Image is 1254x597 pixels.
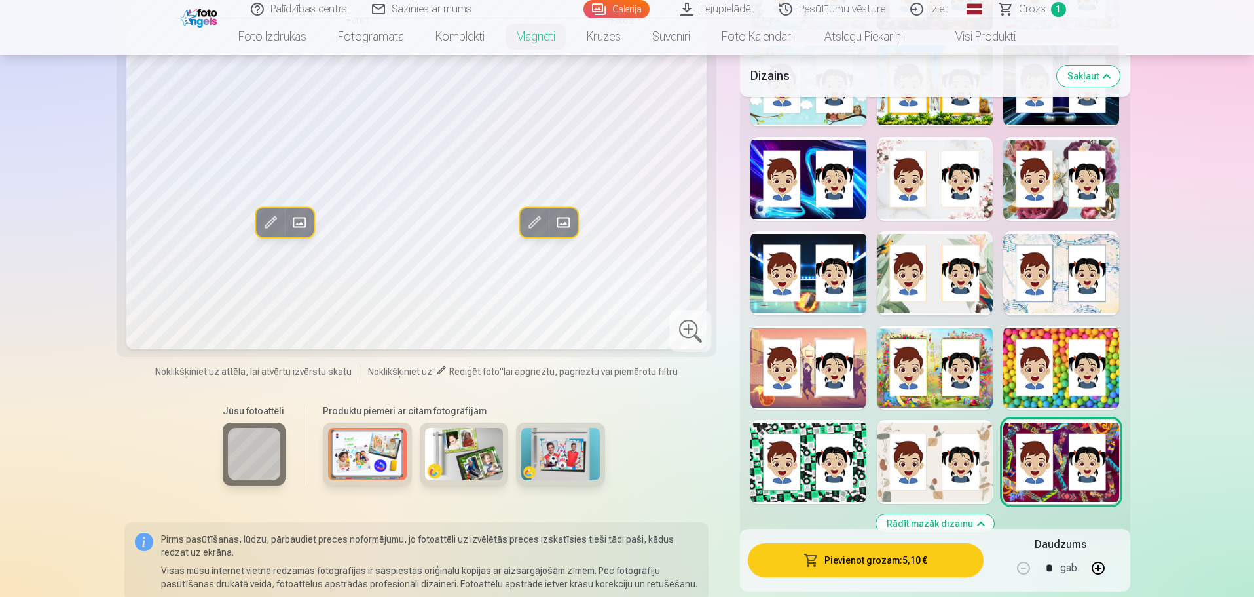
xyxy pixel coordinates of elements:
span: Grozs [1019,1,1046,17]
a: Suvenīri [636,18,706,55]
span: Noklikšķiniet uz [368,366,432,377]
span: " [500,366,504,377]
h6: Jūsu fotoattēli [223,404,286,417]
span: Rediģēt foto [449,366,500,377]
span: 1 [1051,2,1066,17]
a: Magnēti [500,18,571,55]
span: Noklikšķiniet uz attēla, lai atvērtu izvērstu skatu [155,365,352,378]
a: Fotogrāmata [322,18,420,55]
a: Foto izdrukas [223,18,322,55]
p: Visas mūsu internet vietnē redzamās fotogrāfijas ir saspiestas oriģinālu kopijas ar aizsargājošām... [161,564,699,590]
a: Foto kalendāri [706,18,809,55]
a: Visi produkti [919,18,1031,55]
h5: Dizains [750,67,1046,85]
span: lai apgrieztu, pagrieztu vai piemērotu filtru [504,366,678,377]
p: Pirms pasūtīšanas, lūdzu, pārbaudiet preces noformējumu, jo fotoattēli uz izvēlētās preces izskat... [161,533,699,559]
a: Komplekti [420,18,500,55]
a: Atslēgu piekariņi [809,18,919,55]
div: gab. [1060,552,1080,584]
span: " [432,366,436,377]
button: Sakļaut [1057,66,1120,87]
h5: Daudzums [1035,537,1086,552]
button: Rādīt mazāk dizainu [876,514,994,533]
button: Pievienot grozam:5,10 € [748,543,983,577]
a: Krūzes [571,18,636,55]
h6: Produktu piemēri ar citām fotogrāfijām [318,404,610,417]
img: /fa1 [181,5,221,28]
